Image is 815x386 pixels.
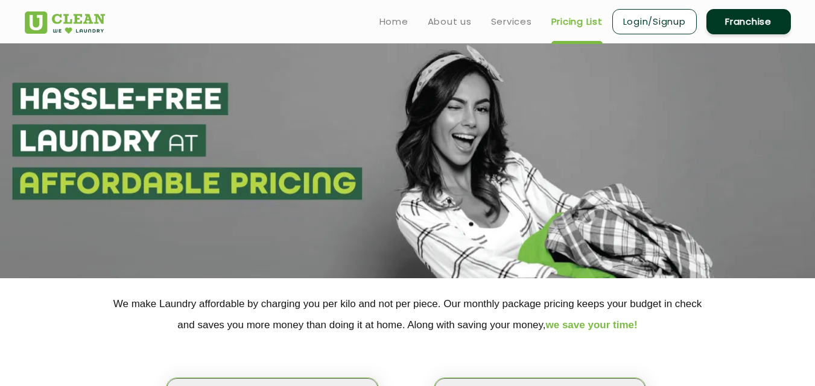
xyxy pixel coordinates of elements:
a: Franchise [706,9,791,34]
span: we save your time! [546,319,638,331]
a: Login/Signup [612,9,697,34]
a: Pricing List [551,14,603,29]
a: Home [379,14,408,29]
p: We make Laundry affordable by charging you per kilo and not per piece. Our monthly package pricin... [25,293,791,335]
img: UClean Laundry and Dry Cleaning [25,11,105,34]
a: Services [491,14,532,29]
a: About us [428,14,472,29]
